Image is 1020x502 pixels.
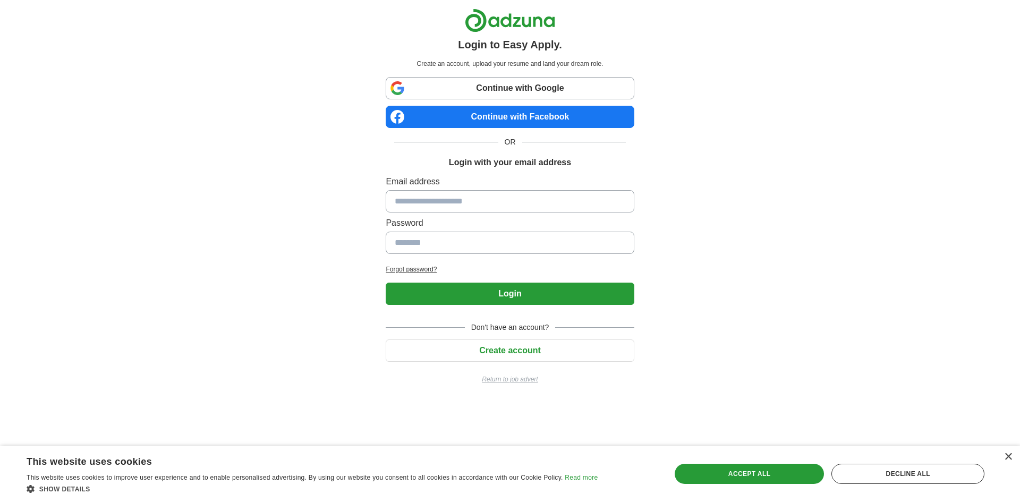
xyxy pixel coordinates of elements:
[27,452,571,468] div: This website uses cookies
[27,483,598,494] div: Show details
[39,486,90,493] span: Show details
[386,339,634,362] button: Create account
[1004,453,1012,461] div: Close
[498,137,522,148] span: OR
[675,464,824,484] div: Accept all
[465,322,556,333] span: Don't have an account?
[458,37,562,53] h1: Login to Easy Apply.
[27,474,563,481] span: This website uses cookies to improve user experience and to enable personalised advertising. By u...
[449,156,571,169] h1: Login with your email address
[565,474,598,481] a: Read more, opens a new window
[386,346,634,355] a: Create account
[386,375,634,384] a: Return to job advert
[831,464,984,484] div: Decline all
[388,59,632,69] p: Create an account, upload your resume and land your dream role.
[386,217,634,229] label: Password
[386,175,634,188] label: Email address
[386,283,634,305] button: Login
[465,8,555,32] img: Adzuna logo
[386,106,634,128] a: Continue with Facebook
[386,77,634,99] a: Continue with Google
[386,265,634,274] a: Forgot password?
